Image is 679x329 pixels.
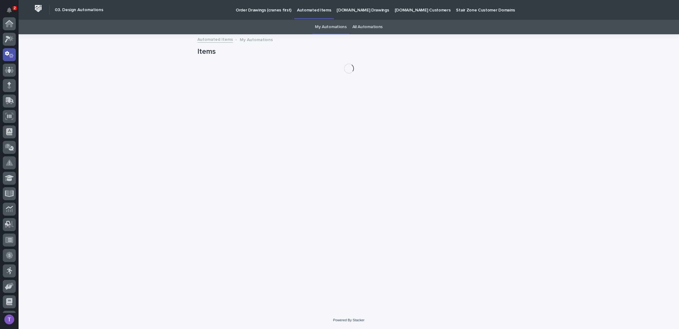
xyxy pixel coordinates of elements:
a: Powered By Stacker [333,318,364,322]
a: Automated Items [197,36,233,43]
p: My Automations [240,36,273,43]
button: users-avatar [3,313,16,326]
a: All Automations [352,20,383,34]
h1: Items [197,47,501,56]
button: Notifications [3,4,16,17]
p: 2 [14,6,16,10]
a: My Automations [315,20,347,34]
h2: 03. Design Automations [55,7,103,13]
img: Workspace Logo [32,3,44,14]
div: Notifications2 [8,7,16,17]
